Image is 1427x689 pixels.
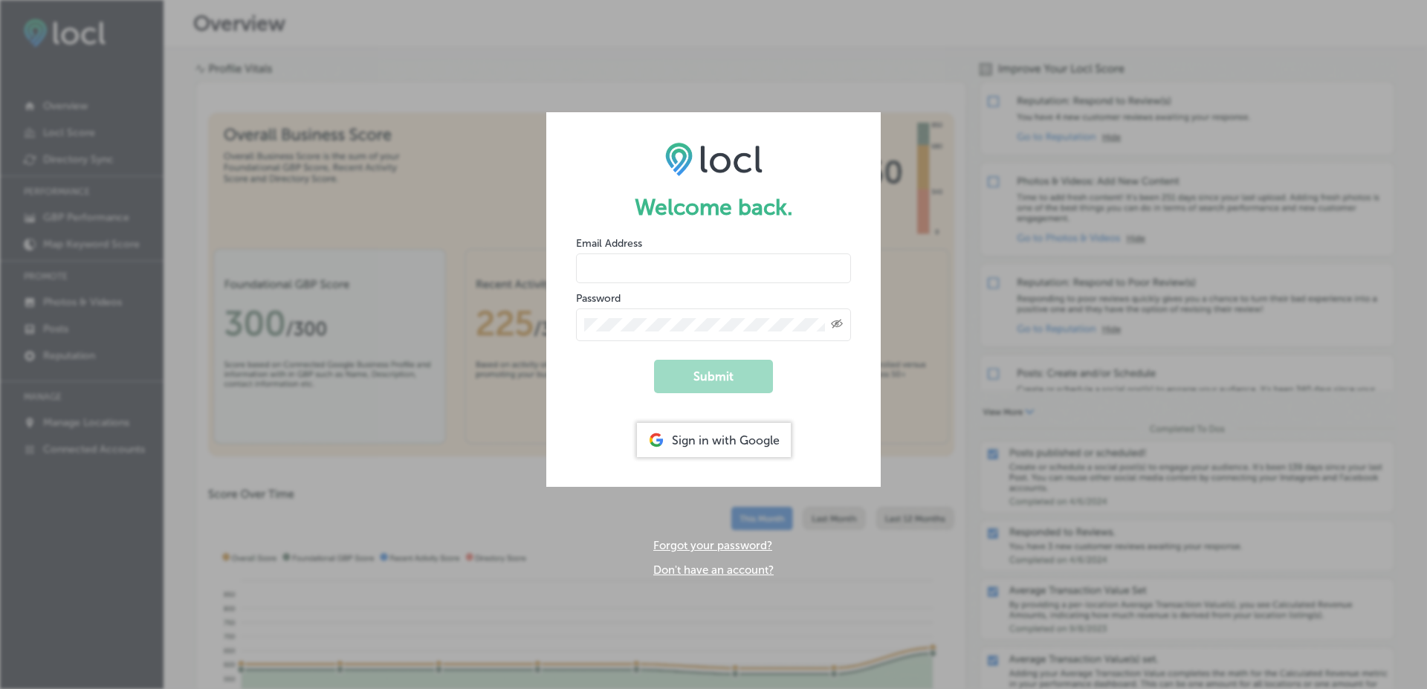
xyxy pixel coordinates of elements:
a: Forgot your password? [653,539,772,552]
a: Don't have an account? [653,563,774,577]
div: Sign in with Google [637,423,791,457]
button: Submit [654,360,773,393]
img: LOCL logo [665,142,763,176]
span: Toggle password visibility [831,318,843,331]
label: Password [576,292,621,305]
label: Email Address [576,237,642,250]
h1: Welcome back. [576,194,851,221]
